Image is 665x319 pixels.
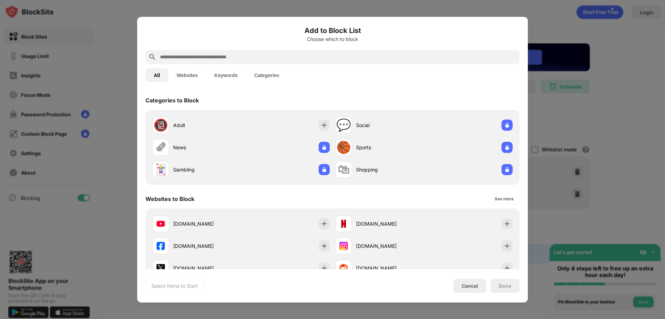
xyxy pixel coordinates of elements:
img: favicons [339,264,348,272]
div: 🃏 [153,162,168,177]
div: Select Items to Start [151,282,198,289]
img: favicons [339,219,348,228]
div: Shopping [356,166,424,173]
img: favicons [339,242,348,250]
h6: Add to Block List [145,25,520,35]
div: News [173,144,241,151]
button: Websites [168,68,206,82]
div: Choose which to block [145,36,520,42]
img: favicons [157,242,165,250]
div: Cancel [462,283,478,289]
div: Gambling [173,166,241,173]
div: 🛍 [338,162,349,177]
div: Social [356,121,424,129]
div: See more [495,195,514,202]
div: [DOMAIN_NAME] [356,242,424,250]
img: search.svg [148,53,157,61]
button: Keywords [206,68,246,82]
div: [DOMAIN_NAME] [173,265,241,272]
div: [DOMAIN_NAME] [173,220,241,227]
div: 🏀 [336,140,351,154]
div: Adult [173,121,241,129]
div: Websites to Block [145,195,194,202]
div: [DOMAIN_NAME] [173,242,241,250]
button: All [145,68,168,82]
div: 🔞 [153,118,168,132]
div: [DOMAIN_NAME] [356,220,424,227]
div: Categories to Block [145,96,199,103]
button: Categories [246,68,287,82]
div: Sports [356,144,424,151]
div: Done [499,283,511,288]
div: [DOMAIN_NAME] [356,265,424,272]
img: favicons [157,219,165,228]
img: favicons [157,264,165,272]
div: 💬 [336,118,351,132]
div: 🗞 [155,140,167,154]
